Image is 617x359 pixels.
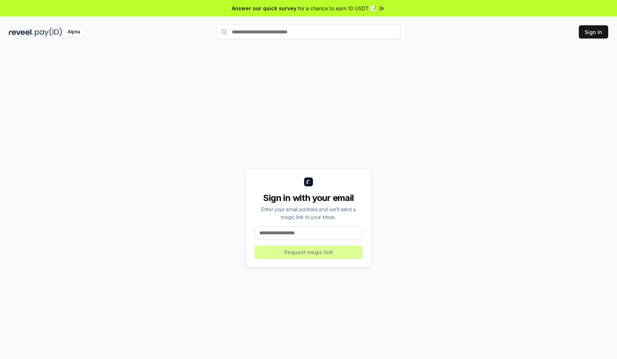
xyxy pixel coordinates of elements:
[64,28,84,37] div: Alpha
[255,205,362,221] div: Enter your email address and we’ll send a magic link to your inbox.
[9,28,33,37] img: reveel_dark
[35,28,62,37] img: pay_id
[579,25,608,39] button: Sign In
[298,4,376,12] span: for a chance to earn 10 USDT 📝
[232,4,296,12] span: Answer our quick survey
[255,192,362,204] div: Sign in with your email
[304,177,313,186] img: logo_small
